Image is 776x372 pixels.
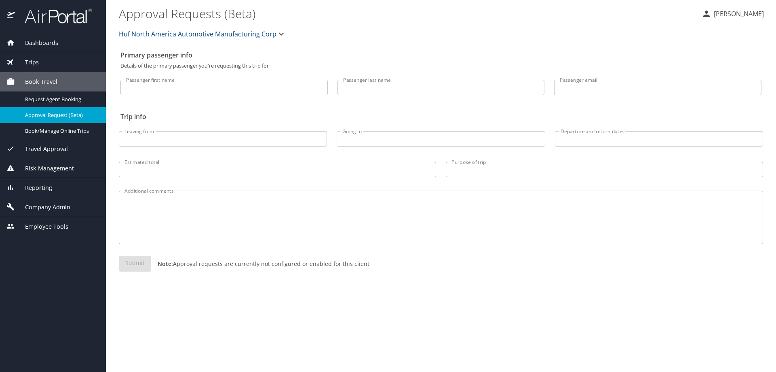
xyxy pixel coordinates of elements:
p: [PERSON_NAME] [711,9,764,19]
img: icon-airportal.png [7,8,16,24]
h2: Primary passenger info [120,49,761,62]
span: Huf North America Automotive Manufacturing Corp [119,28,276,40]
span: Reporting [15,183,52,192]
span: Book Travel [15,77,57,86]
p: Approval requests are currently not configured or enabled for this client [151,259,369,268]
strong: Note: [158,260,173,268]
button: Huf North America Automotive Manufacturing Corp [116,26,289,42]
h1: Approval Requests (Beta) [119,1,695,26]
span: Company Admin [15,203,70,212]
span: Approval Request (Beta) [25,111,96,119]
button: [PERSON_NAME] [698,6,767,21]
span: Employee Tools [15,222,68,231]
span: Trips [15,58,39,67]
img: airportal-logo.png [16,8,92,24]
span: Dashboards [15,38,58,47]
span: Risk Management [15,164,74,173]
span: Book/Manage Online Trips [25,127,96,135]
p: Details of the primary passenger you're requesting this trip for [120,63,761,68]
span: Request Agent Booking [25,96,96,103]
h2: Trip info [120,110,761,123]
span: Travel Approval [15,145,68,153]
